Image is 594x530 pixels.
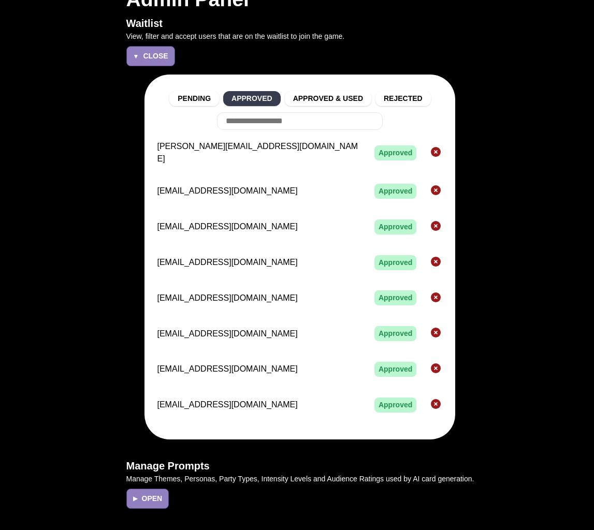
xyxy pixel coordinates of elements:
span: [EMAIL_ADDRESS][DOMAIN_NAME] [157,256,361,269]
button: Reject [429,253,443,272]
button: ▶Open [126,489,169,509]
span: ▶ [133,494,138,503]
span: [EMAIL_ADDRESS][DOMAIN_NAME] [157,220,361,233]
span: Approved [374,184,416,199]
button: ▼Close [126,46,175,66]
button: Reject [429,143,443,163]
span: Approved [374,397,416,413]
p: View, filter and accept users that are on the waitlist to join the game. [126,31,474,42]
button: Rejected [375,91,431,106]
span: Approved [374,255,416,270]
span: Approved [374,145,416,160]
button: Reject [429,288,443,307]
span: Approved [374,219,416,234]
span: Approved [374,326,416,341]
span: [EMAIL_ADDRESS][DOMAIN_NAME] [157,292,361,304]
p: Manage Themes, Personas, Party Types, Intensity Levels and Audience Ratings used by AI card gener... [126,474,474,484]
span: [PERSON_NAME][EMAIL_ADDRESS][DOMAIN_NAME] [157,140,361,165]
button: Pending [169,91,219,106]
span: Waitlist [126,18,163,29]
button: Reject [429,217,443,237]
button: Reject [429,395,443,415]
span: [EMAIL_ADDRESS][DOMAIN_NAME] [157,328,361,340]
span: [EMAIL_ADDRESS][DOMAIN_NAME] [157,363,361,375]
button: Reject [429,324,443,343]
span: Approved [374,290,416,305]
button: Reject [429,182,443,201]
span: Manage Prompts [126,460,210,472]
button: Approved & Used [285,91,371,106]
span: [EMAIL_ADDRESS][DOMAIN_NAME] [157,399,361,411]
button: Approved [223,91,281,106]
span: ▼ [133,52,139,61]
span: Approved [374,362,416,377]
span: Close [143,51,168,62]
span: [EMAIL_ADDRESS][DOMAIN_NAME] [157,185,361,197]
button: Reject [429,360,443,379]
span: Open [142,493,163,504]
